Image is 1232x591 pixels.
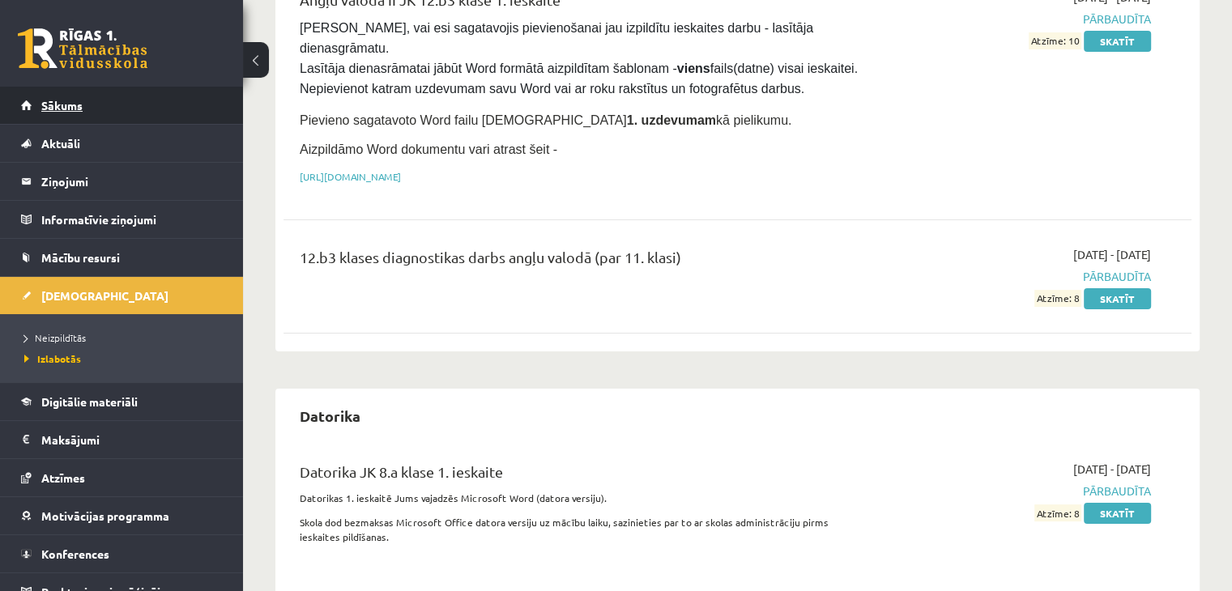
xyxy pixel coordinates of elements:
span: Motivācijas programma [41,508,169,523]
a: Sākums [21,87,223,124]
a: Skatīt [1084,31,1151,52]
strong: viens [677,62,710,75]
span: Pārbaudīta [884,11,1151,28]
a: Rīgas 1. Tālmācības vidusskola [18,28,147,69]
span: [DATE] - [DATE] [1073,246,1151,263]
span: Izlabotās [24,352,81,365]
span: Mācību resursi [41,250,120,265]
span: [DATE] - [DATE] [1073,461,1151,478]
span: Atzīme: 8 [1034,290,1081,307]
span: Atzīme: 8 [1034,504,1081,521]
span: Digitālie materiāli [41,394,138,409]
a: [URL][DOMAIN_NAME] [300,170,401,183]
span: Sākums [41,98,83,113]
span: Pārbaudīta [884,268,1151,285]
a: [DEMOGRAPHIC_DATA] [21,277,223,314]
strong: 1. uzdevumam [627,113,716,127]
a: Neizpildītās [24,330,227,345]
span: Pārbaudīta [884,483,1151,500]
span: Konferences [41,546,109,561]
div: 12.b3 klases diagnostikas darbs angļu valodā (par 11. klasi) [300,246,859,276]
a: Izlabotās [24,351,227,366]
a: Mācību resursi [21,239,223,276]
a: Skatīt [1084,503,1151,524]
span: [DEMOGRAPHIC_DATA] [41,288,168,303]
span: [PERSON_NAME], vai esi sagatavojis pievienošanai jau izpildītu ieskaites darbu - lasītāja dienasg... [300,21,861,96]
span: Pievieno sagatavoto Word failu [DEMOGRAPHIC_DATA] kā pielikumu. [300,113,791,127]
a: Konferences [21,535,223,572]
a: Ziņojumi [21,163,223,200]
span: Atzīmes [41,470,85,485]
span: Aizpildāmo Word dokumentu vari atrast šeit - [300,142,557,156]
span: Aktuāli [41,136,80,151]
a: Skatīt [1084,288,1151,309]
h2: Datorika [283,397,377,435]
p: Skola dod bezmaksas Microsoft Office datora versiju uz mācību laiku, sazinieties par to ar skolas... [300,515,859,544]
a: Aktuāli [21,125,223,162]
p: Datorikas 1. ieskaitē Jums vajadzēs Microsoft Word (datora versiju). [300,491,859,505]
a: Atzīmes [21,459,223,496]
legend: Informatīvie ziņojumi [41,201,223,238]
a: Informatīvie ziņojumi [21,201,223,238]
span: Atzīme: 10 [1029,32,1081,49]
legend: Maksājumi [41,421,223,458]
legend: Ziņojumi [41,163,223,200]
a: Maksājumi [21,421,223,458]
span: Neizpildītās [24,331,86,344]
a: Motivācijas programma [21,497,223,534]
a: Digitālie materiāli [21,383,223,420]
div: Datorika JK 8.a klase 1. ieskaite [300,461,859,491]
